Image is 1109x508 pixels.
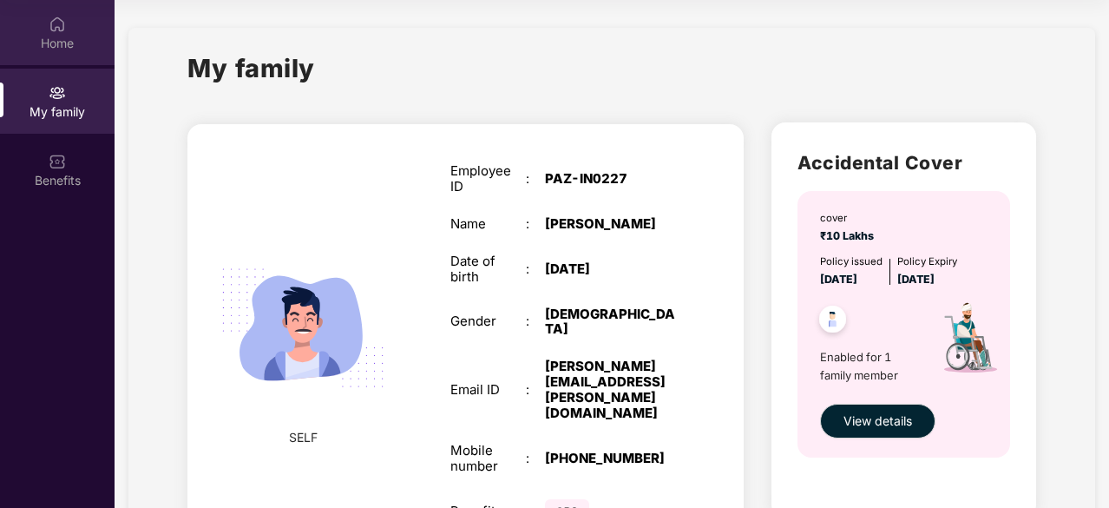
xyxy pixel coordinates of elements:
[49,153,66,170] img: svg+xml;base64,PHN2ZyBpZD0iQmVuZWZpdHMiIHhtbG5zPSJodHRwOi8vd3d3LnczLm9yZy8yMDAwL3N2ZyIgd2lkdGg9Ij...
[450,443,526,474] div: Mobile number
[545,216,677,232] div: [PERSON_NAME]
[49,16,66,33] img: svg+xml;base64,PHN2ZyBpZD0iSG9tZSIgeG1sbnM9Imh0dHA6Ly93d3cudzMub3JnLzIwMDAvc3ZnIiB3aWR0aD0iMjAiIG...
[820,210,879,226] div: cover
[450,382,526,398] div: Email ID
[450,163,526,195] div: Employee ID
[526,216,545,232] div: :
[545,451,677,466] div: [PHONE_NUMBER]
[811,300,854,343] img: svg+xml;base64,PHN2ZyB4bWxucz0iaHR0cDovL3d3dy53My5vcmcvMjAwMC9zdmciIHdpZHRoPSI0OC45NDMiIGhlaWdodD...
[526,382,545,398] div: :
[450,313,526,329] div: Gender
[526,451,545,466] div: :
[526,171,545,187] div: :
[843,412,912,431] span: View details
[820,404,935,439] button: View details
[526,261,545,277] div: :
[526,313,545,329] div: :
[820,229,879,242] span: ₹10 Lakhs
[545,261,677,277] div: [DATE]
[289,428,318,447] span: SELF
[820,348,920,384] span: Enabled for 1 family member
[545,307,677,338] div: [DEMOGRAPHIC_DATA]
[187,49,315,88] h1: My family
[820,273,857,286] span: [DATE]
[920,288,1018,395] img: icon
[49,84,66,102] img: svg+xml;base64,PHN2ZyB3aWR0aD0iMjAiIGhlaWdodD0iMjAiIHZpZXdCb3g9IjAgMCAyMCAyMCIgZmlsbD0ibm9uZSIgeG...
[797,148,1009,177] h2: Accidental Cover
[450,254,526,285] div: Date of birth
[820,254,883,269] div: Policy issued
[897,254,957,269] div: Policy Expiry
[545,171,677,187] div: PAZ-IN0227
[897,273,935,286] span: [DATE]
[450,216,526,232] div: Name
[545,359,677,420] div: [PERSON_NAME][EMAIL_ADDRESS][PERSON_NAME][DOMAIN_NAME]
[202,228,403,428] img: svg+xml;base64,PHN2ZyB4bWxucz0iaHR0cDovL3d3dy53My5vcmcvMjAwMC9zdmciIHdpZHRoPSIyMjQiIGhlaWdodD0iMT...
